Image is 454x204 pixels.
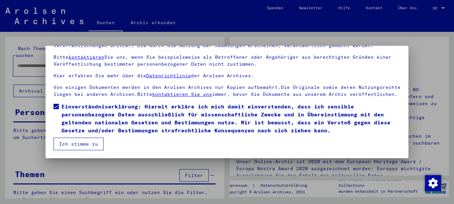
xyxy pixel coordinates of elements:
[61,102,401,134] span: Einverständniserklärung: Hiermit erkläre ich mich damit einverstanden, dass ich sensible personen...
[425,175,441,191] img: Zustimmung ändern
[54,84,401,98] p: Von einigen Dokumenten werden in den Arolsen Archives nur Kopien aufbewahrt.Die Originale sowie d...
[152,91,212,97] a: kontaktieren Sie uns
[68,54,104,60] a: kontaktieren
[146,73,191,79] a: Datenrichtlinie
[54,72,401,79] p: Hier erfahren Sie mehr über die der Arolsen Archives.
[54,54,401,68] p: Bitte Sie uns, wenn Sie beispielsweise als Betroffener oder Angehöriger aus berechtigten Gründen ...
[54,138,104,150] button: Ich stimme zu
[425,175,441,191] div: Zustimmung ändern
